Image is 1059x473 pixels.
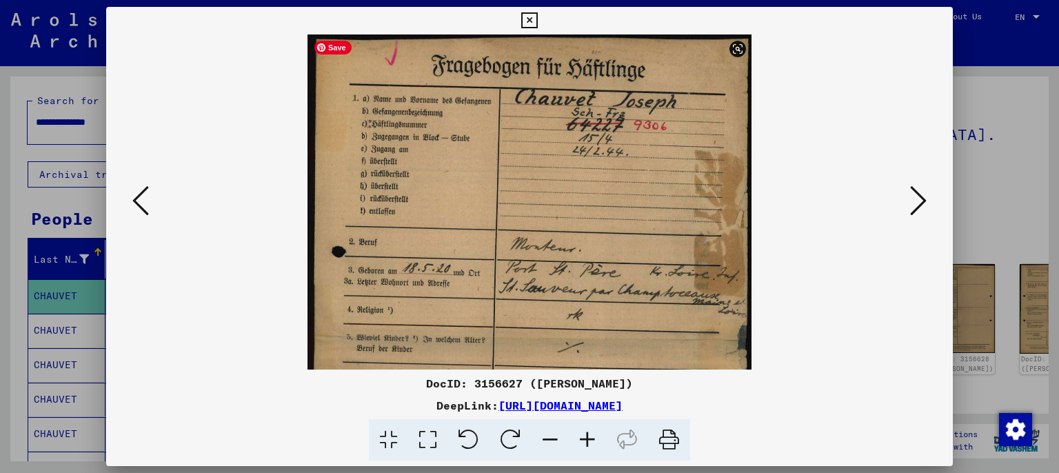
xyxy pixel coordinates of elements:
img: Change consent [999,413,1032,446]
div: DeepLink: [106,397,954,414]
div: DocID: 3156627 ([PERSON_NAME]) [106,375,954,392]
a: [URL][DOMAIN_NAME] [498,399,623,412]
div: Change consent [998,412,1031,445]
span: Save [314,41,352,54]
